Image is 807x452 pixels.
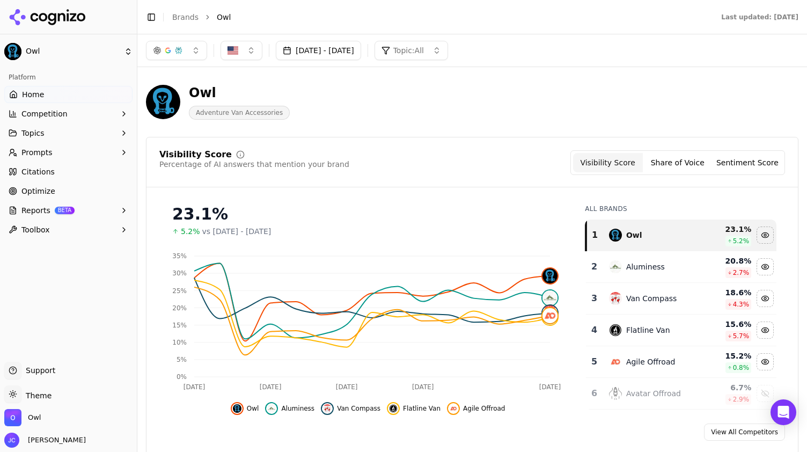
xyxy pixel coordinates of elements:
[21,365,55,376] span: Support
[189,84,290,101] div: Owl
[177,356,187,363] tspan: 5%
[4,433,19,448] img: Jeff Clemishaw
[159,159,349,170] div: Percentage of AI answers that mention your brand
[172,252,187,260] tspan: 35%
[21,224,50,235] span: Toolbox
[337,404,380,413] span: Van Compass
[172,205,563,224] div: 23.1%
[321,402,380,415] button: Hide van compass data
[703,287,751,298] div: 18.6 %
[757,258,774,275] button: Hide aluminess data
[590,324,598,337] div: 4
[733,268,750,277] span: 2.7 %
[172,12,700,23] nav: breadcrumb
[542,305,557,320] img: van compass
[4,221,133,238] button: Toolbox
[260,383,282,391] tspan: [DATE]
[590,292,598,305] div: 3
[703,319,751,330] div: 15.6 %
[4,144,133,161] button: Prompts
[4,43,21,60] img: Owl
[184,383,206,391] tspan: [DATE]
[703,224,751,235] div: 23.1 %
[172,339,187,346] tspan: 10%
[757,322,774,339] button: Hide flatline van data
[733,237,750,245] span: 5.2 %
[247,404,259,413] span: Owl
[609,260,622,273] img: aluminess
[609,324,622,337] img: flatline van
[733,300,750,309] span: 4.3 %
[21,147,53,158] span: Prompts
[586,283,776,315] tr: 3van compassVan Compass18.6%4.3%Hide van compass data
[757,353,774,370] button: Hide agile offroad data
[276,41,361,60] button: [DATE] - [DATE]
[172,287,187,295] tspan: 25%
[21,391,52,400] span: Theme
[228,45,238,56] img: United States
[573,153,643,172] button: Visibility Score
[189,106,290,120] span: Adventure Van Accessories
[55,207,75,214] span: BETA
[771,399,796,425] div: Open Intercom Messenger
[4,105,133,122] button: Competition
[733,332,750,340] span: 5.7 %
[733,363,750,372] span: 0.8 %
[21,186,55,196] span: Optimize
[449,404,458,413] img: agile offroad
[590,355,598,368] div: 5
[590,260,598,273] div: 2
[177,373,187,381] tspan: 0%
[323,404,332,413] img: van compass
[463,404,505,413] span: Agile Offroad
[586,346,776,378] tr: 5agile offroadAgile Offroad15.2%0.8%Hide agile offroad data
[24,435,86,445] span: [PERSON_NAME]
[542,290,557,305] img: aluminess
[4,86,133,103] a: Home
[28,413,41,422] span: Owl
[4,125,133,142] button: Topics
[591,229,598,242] div: 1
[757,227,774,244] button: Hide owl data
[172,13,199,21] a: Brands
[172,304,187,312] tspan: 20%
[703,256,751,266] div: 20.8 %
[265,402,314,415] button: Hide aluminess data
[609,355,622,368] img: agile offroad
[21,128,45,138] span: Topics
[447,402,505,415] button: Hide agile offroad data
[4,433,86,448] button: Open user button
[626,261,665,272] div: Aluminess
[4,409,41,426] button: Open organization switcher
[159,150,232,159] div: Visibility Score
[703,351,751,361] div: 15.2 %
[4,69,133,86] div: Platform
[393,45,424,56] span: Topic: All
[542,268,557,283] img: owl
[4,409,21,426] img: Owl
[713,153,782,172] button: Sentiment Score
[542,308,557,323] img: agile offroad
[733,395,750,404] span: 2.9 %
[4,202,133,219] button: ReportsBETA
[609,229,622,242] img: owl
[585,220,776,410] div: Data table
[590,387,598,400] div: 6
[389,404,398,413] img: flatline van
[4,163,133,180] a: Citations
[202,226,272,237] span: vs [DATE] - [DATE]
[626,325,670,336] div: Flatline Van
[586,220,776,251] tr: 1owlOwl23.1%5.2%Hide owl data
[281,404,314,413] span: Aluminess
[609,387,622,400] img: avatar offroad
[21,205,50,216] span: Reports
[586,315,776,346] tr: 4flatline vanFlatline Van15.6%5.7%Hide flatline van data
[721,13,798,21] div: Last updated: [DATE]
[585,205,776,213] div: All Brands
[172,322,187,329] tspan: 15%
[172,269,187,277] tspan: 30%
[4,183,133,200] a: Optimize
[387,402,441,415] button: Hide flatline van data
[21,166,55,177] span: Citations
[217,12,231,23] span: Owl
